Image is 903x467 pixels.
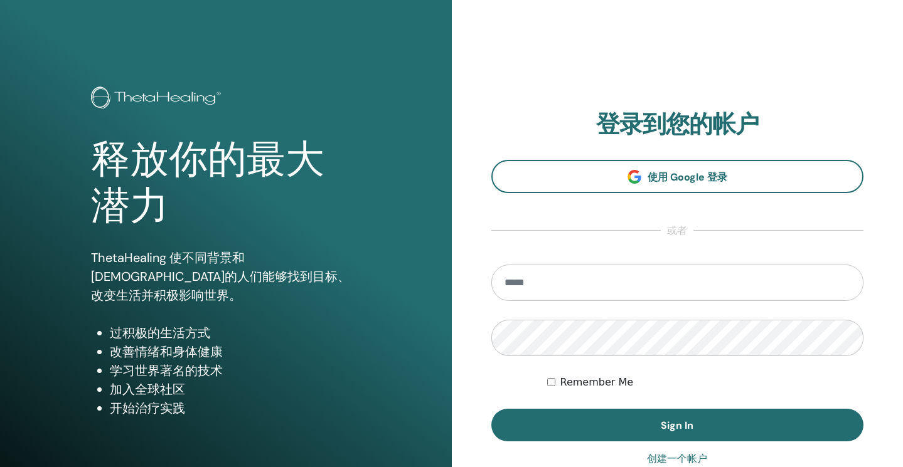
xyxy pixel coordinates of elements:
button: Sign In [491,409,864,441]
li: 加入全球社区 [110,380,361,399]
h2: 登录到您的帐户 [491,110,864,139]
a: 创建一个帐户 [647,451,707,466]
span: Sign In [661,419,693,432]
span: 或者 [661,223,693,238]
h1: 释放你的最大潜力 [91,137,361,230]
label: Remember Me [560,375,634,390]
span: 使用 Google 登录 [648,171,727,184]
li: 开始治疗实践 [110,399,361,417]
li: 改善情绪和身体健康 [110,342,361,361]
a: 使用 Google 登录 [491,160,864,193]
div: Keep me authenticated indefinitely or until I manually logout [547,375,863,390]
p: ThetaHealing 使不同背景和[DEMOGRAPHIC_DATA]的人们能够找到目标、改变生活并积极影响世界。 [91,248,361,305]
li: 过积极的生活方式 [110,323,361,342]
li: 学习世界著名的技术 [110,361,361,380]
